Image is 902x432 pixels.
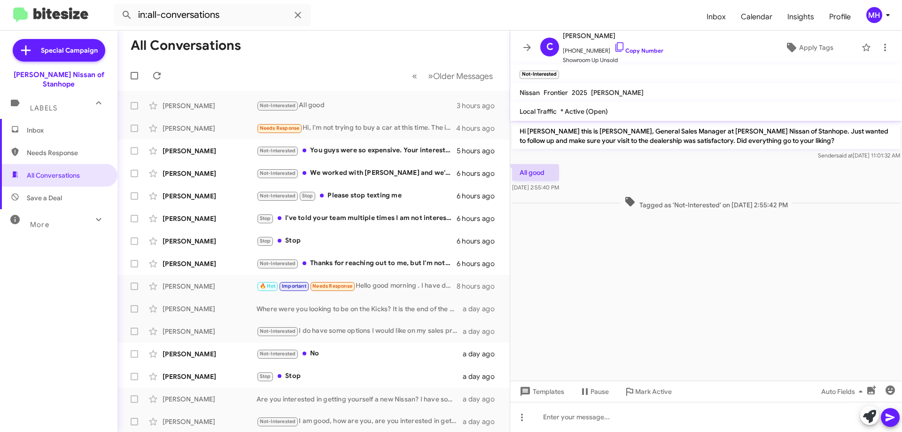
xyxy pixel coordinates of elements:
div: I do have some options I would like on my sales professional to go over with you, his name is [PE... [257,326,463,337]
span: All Conversations [27,171,80,180]
div: [PERSON_NAME] [163,349,257,359]
h1: All Conversations [131,38,241,53]
span: Nissan [520,88,540,97]
span: Pause [591,383,609,400]
span: * Active (Open) [560,107,608,116]
span: Stop [260,215,271,221]
div: All good [257,100,457,111]
button: Pause [572,383,616,400]
button: Previous [406,66,423,86]
span: Stop [302,193,313,199]
div: Hi, I'm not trying to buy a car at this time. The interest rates are too high at this time. Ty fo... [257,123,456,134]
span: C [546,39,553,55]
span: Frontier [544,88,568,97]
span: Templates [518,383,564,400]
input: Search [114,4,311,26]
button: Next [422,66,498,86]
span: Not-Interested [260,148,296,154]
span: Needs Response [312,283,352,289]
div: 5 hours ago [457,146,502,156]
a: Inbox [699,3,733,31]
div: [PERSON_NAME] [163,394,257,404]
span: » [428,70,433,82]
div: [PERSON_NAME] [163,191,257,201]
span: Sender [DATE] 11:01:32 AM [818,152,900,159]
span: Not-Interested [260,102,296,109]
span: Not-Interested [260,193,296,199]
span: Needs Response [27,148,107,157]
span: Tagged as 'Not-Interested' on [DATE] 2:55:42 PM [621,196,792,210]
div: MH [866,7,882,23]
div: Please stop texting me [257,190,457,201]
button: MH [858,7,892,23]
p: All good [512,164,559,181]
button: Templates [510,383,572,400]
div: 6 hours ago [457,191,502,201]
span: Important [282,283,306,289]
span: Mark Active [635,383,672,400]
div: a day ago [463,394,502,404]
div: [PERSON_NAME] [163,372,257,381]
div: [PERSON_NAME] [163,146,257,156]
div: Hello good morning . I have decided to wait on buying a new vehicle thank you for reaching out ha... [257,281,457,291]
small: Not-Interested [520,71,559,79]
span: 2025 [572,88,587,97]
div: [PERSON_NAME] [163,259,257,268]
span: [DATE] 2:55:40 PM [512,184,559,191]
span: Not-Interested [260,328,296,334]
span: Showroom Up Unsold [563,55,663,65]
div: No [257,348,463,359]
a: Insights [780,3,822,31]
span: [PERSON_NAME] [591,88,644,97]
div: 3 hours ago [457,101,502,110]
div: [PERSON_NAME] [163,327,257,336]
div: [PERSON_NAME] [163,214,257,223]
div: a day ago [463,304,502,314]
span: Save a Deal [27,193,62,203]
a: Profile [822,3,858,31]
span: Not-Interested [260,351,296,357]
span: 🔥 Hot [260,283,276,289]
div: You guys were so expensive. Your interest rate was so high. I bought a Hyundai. [257,145,457,156]
span: Special Campaign [41,46,98,55]
div: 4 hours ago [456,124,502,133]
div: 6 hours ago [457,236,502,246]
span: Not-Interested [260,170,296,176]
span: Labels [30,104,57,112]
button: Apply Tags [761,39,857,56]
div: Where were you looking to be on the Kicks? It is the end of the month and have great promotions g... [257,304,463,314]
a: Calendar [733,3,780,31]
span: Needs Response [260,125,300,131]
div: a day ago [463,327,502,336]
a: Special Campaign [13,39,105,62]
span: « [412,70,417,82]
span: said at [836,152,853,159]
span: More [30,220,49,229]
span: Auto Fields [821,383,866,400]
a: Copy Number [614,47,663,54]
span: Stop [260,373,271,379]
div: [PERSON_NAME] [163,282,257,291]
div: 6 hours ago [457,259,502,268]
nav: Page navigation example [407,66,498,86]
div: a day ago [463,372,502,381]
span: Not-Interested [260,260,296,267]
span: Not-Interested [260,418,296,424]
span: [PERSON_NAME] [563,30,663,41]
div: I've told your team multiple times I am not interested. Please lose my number [257,213,457,224]
button: Mark Active [616,383,679,400]
div: Stop [257,371,463,382]
div: Thanks for reaching out to me, but I'm not interested anymore thanks [257,258,457,269]
span: Apply Tags [799,39,833,56]
div: 6 hours ago [457,169,502,178]
p: Hi [PERSON_NAME] this is [PERSON_NAME], General Sales Manager at [PERSON_NAME] Nissan of Stanhope... [512,123,900,149]
span: Inbox [27,126,107,135]
div: 8 hours ago [457,282,502,291]
div: [PERSON_NAME] [163,417,257,426]
span: Local Traffic [520,107,557,116]
div: [PERSON_NAME] [163,304,257,314]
